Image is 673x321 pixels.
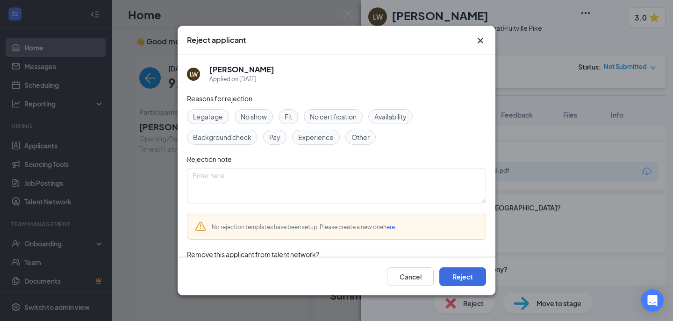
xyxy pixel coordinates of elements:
span: No rejection templates have been setup. Please create a new one . [212,223,396,230]
svg: Warning [195,221,206,232]
button: Close [475,35,486,46]
span: Reasons for rejection [187,94,252,103]
svg: Cross [475,35,486,46]
div: LW [190,70,198,78]
span: No certification [310,112,357,122]
div: Open Intercom Messenger [641,289,664,312]
h5: [PERSON_NAME] [209,64,274,75]
h3: Reject applicant [187,35,246,45]
a: here [383,223,395,230]
button: Cancel [387,267,434,286]
span: Fit [285,112,292,122]
span: Pay [269,132,280,142]
span: Availability [374,112,407,122]
span: Experience [298,132,334,142]
span: No show [241,112,267,122]
span: Background check [193,132,251,142]
span: Legal age [193,112,223,122]
div: Applied on [DATE] [209,75,274,84]
button: Reject [439,267,486,286]
span: Rejection note [187,155,232,163]
span: Remove this applicant from talent network? [187,250,319,258]
span: Other [351,132,370,142]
